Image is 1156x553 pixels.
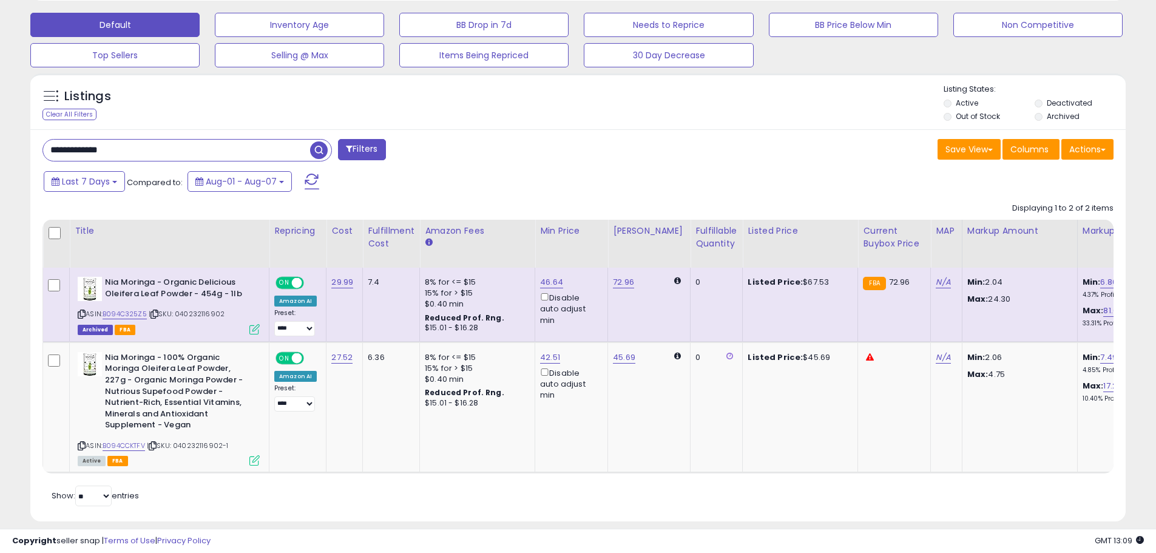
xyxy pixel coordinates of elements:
[938,139,1001,160] button: Save View
[425,277,526,288] div: 8% for <= $15
[425,299,526,310] div: $0.40 min
[44,171,125,192] button: Last 7 Days
[104,535,155,546] a: Terms of Use
[956,98,978,108] label: Active
[425,398,526,409] div: $15.01 - $16.28
[540,366,598,401] div: Disable auto adjust min
[613,351,635,364] a: 45.69
[748,225,853,237] div: Listed Price
[1083,380,1104,392] b: Max:
[64,88,111,105] h5: Listings
[695,225,737,250] div: Fulfillable Quantity
[769,13,938,37] button: BB Price Below Min
[1083,351,1101,363] b: Min:
[613,225,685,237] div: [PERSON_NAME]
[967,293,989,305] strong: Max:
[157,535,211,546] a: Privacy Policy
[584,43,753,67] button: 30 Day Decrease
[78,352,260,465] div: ASIN:
[1083,305,1104,316] b: Max:
[1010,143,1049,155] span: Columns
[12,535,211,547] div: seller snap | |
[338,139,385,160] button: Filters
[425,237,432,248] small: Amazon Fees.
[695,352,733,363] div: 0
[215,43,384,67] button: Selling @ Max
[368,352,410,363] div: 6.36
[105,277,252,302] b: Nia Moringa - Organic Delicious Oleifera Leaf Powder - 454g - 1lb
[368,277,410,288] div: 7.4
[149,309,225,319] span: | SKU: 040232116902
[967,277,1068,288] p: 2.04
[889,276,910,288] span: 72.96
[1061,139,1114,160] button: Actions
[52,490,139,501] span: Show: entries
[748,276,803,288] b: Listed Price:
[956,111,1000,121] label: Out of Stock
[1100,351,1117,364] a: 7.49
[78,456,106,466] span: All listings currently available for purchase on Amazon
[42,109,96,120] div: Clear All Filters
[302,278,322,288] span: OFF
[936,351,950,364] a: N/A
[863,225,925,250] div: Current Buybox Price
[78,277,102,301] img: 51TU5Lc51iL._SL40_.jpg
[30,13,200,37] button: Default
[274,225,321,237] div: Repricing
[78,277,260,333] div: ASIN:
[936,276,950,288] a: N/A
[540,291,598,326] div: Disable auto adjust min
[274,309,317,336] div: Preset:
[425,363,526,374] div: 15% for > $15
[748,352,848,363] div: $45.69
[425,387,504,398] b: Reduced Prof. Rng.
[1047,111,1080,121] label: Archived
[425,352,526,363] div: 8% for <= $15
[425,323,526,333] div: $15.01 - $16.28
[188,171,292,192] button: Aug-01 - Aug-07
[1095,535,1144,546] span: 2025-08-15 13:09 GMT
[105,352,252,434] b: Nia Moringa - 100% Organic Moringa Oleifera Leaf Powder, 227g - Organic Moringa Powder - Nutrious...
[277,353,292,363] span: ON
[425,225,530,237] div: Amazon Fees
[967,351,985,363] strong: Min:
[399,13,569,37] button: BB Drop in 7d
[425,374,526,385] div: $0.40 min
[540,276,563,288] a: 46.64
[368,225,414,250] div: Fulfillment Cost
[147,441,229,450] span: | SKU: 040232116902-1
[425,313,504,323] b: Reduced Prof. Rng.
[274,384,317,412] div: Preset:
[748,351,803,363] b: Listed Price:
[78,325,113,335] span: Listings that have been deleted from Seller Central
[215,13,384,37] button: Inventory Age
[695,277,733,288] div: 0
[748,277,848,288] div: $67.53
[399,43,569,67] button: Items Being Repriced
[1012,203,1114,214] div: Displaying 1 to 2 of 2 items
[115,325,135,335] span: FBA
[30,43,200,67] button: Top Sellers
[967,368,989,380] strong: Max:
[1103,380,1122,392] a: 17.26
[967,225,1072,237] div: Markup Amount
[127,177,183,188] span: Compared to:
[107,456,128,466] span: FBA
[75,225,264,237] div: Title
[425,288,526,299] div: 15% for > $15
[331,225,357,237] div: Cost
[78,352,102,376] img: 51w+LzBuirL._SL40_.jpg
[540,351,560,364] a: 42.51
[1103,305,1123,317] a: 81.03
[274,371,317,382] div: Amazon AI
[967,369,1068,380] p: 4.75
[967,276,985,288] strong: Min:
[953,13,1123,37] button: Non Competitive
[863,277,885,290] small: FBA
[62,175,110,188] span: Last 7 Days
[584,13,753,37] button: Needs to Reprice
[331,351,353,364] a: 27.52
[936,225,956,237] div: MAP
[967,352,1068,363] p: 2.06
[302,353,322,363] span: OFF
